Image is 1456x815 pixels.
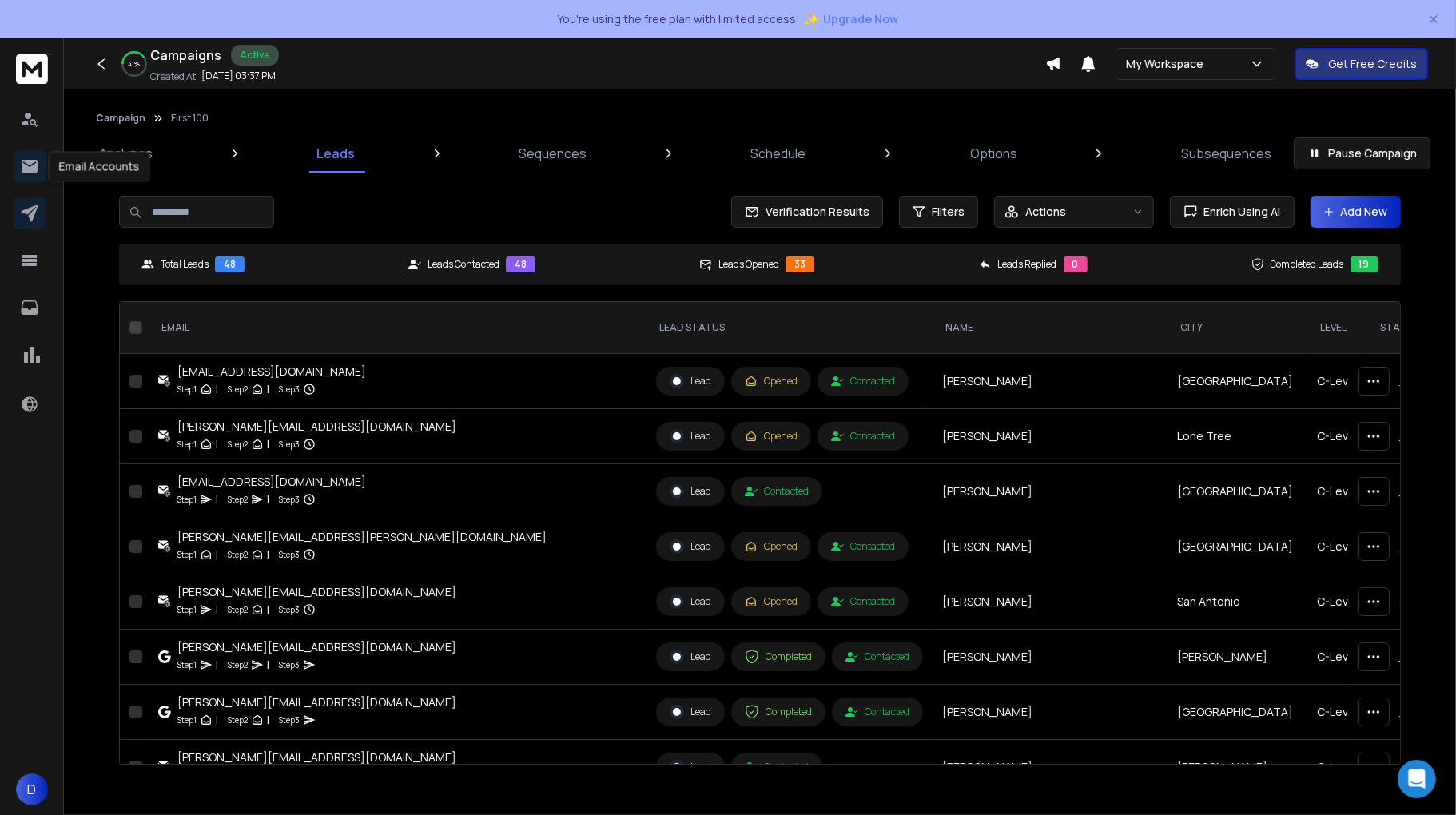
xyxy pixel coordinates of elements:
p: Options [970,144,1017,163]
td: [PERSON_NAME] [933,409,1168,464]
a: Options [961,134,1027,173]
a: Subsequences [1172,134,1281,173]
p: | [216,712,218,728]
button: ✨Upgrade Now [803,3,899,35]
h1: Campaigns [150,46,221,65]
div: Email Accounts [49,151,150,181]
p: | [267,436,269,452]
td: [GEOGRAPHIC_DATA] [1168,519,1307,574]
div: Opened [745,595,798,608]
p: You're using the free plan with limited access [558,11,797,27]
td: C-Level [1307,409,1367,464]
button: Verification Results [731,196,883,228]
button: Filters [899,196,978,228]
p: Completed Leads [1271,258,1344,271]
div: 0 [1064,256,1088,272]
p: Step 3 [279,381,300,397]
p: | [267,491,269,507]
p: Step 2 [228,547,248,563]
p: | [216,381,218,397]
div: [PERSON_NAME][EMAIL_ADDRESS][DOMAIN_NAME] [177,749,456,765]
td: C-Level [1307,354,1367,409]
td: Lone Tree [1168,409,1307,464]
p: Created At: [150,70,198,83]
td: [PERSON_NAME] [933,630,1168,685]
div: [EMAIL_ADDRESS][DOMAIN_NAME] [177,474,366,490]
p: | [267,657,269,673]
td: [PERSON_NAME] [933,519,1168,574]
div: [PERSON_NAME][EMAIL_ADDRESS][DOMAIN_NAME] [177,584,456,600]
div: Lead [670,705,711,719]
div: Lead [670,594,711,609]
p: Step 1 [177,602,197,618]
p: [DATE] 03:37 PM [201,70,276,82]
div: Opened [745,540,798,553]
p: Step 3 [279,436,300,452]
td: C-Level [1307,464,1367,519]
td: San Antonio [1168,574,1307,630]
p: Actions [1025,204,1066,220]
th: state [1367,302,1453,354]
div: [PERSON_NAME][EMAIL_ADDRESS][PERSON_NAME][DOMAIN_NAME] [177,529,547,545]
button: D [16,773,48,805]
p: Step 3 [279,712,300,728]
td: [PERSON_NAME] [1168,630,1307,685]
span: ✨ [803,8,821,30]
div: Opened [745,430,798,443]
button: Get Free Credits [1295,48,1428,80]
p: Step 3 [279,547,300,563]
div: Contacted [845,650,909,663]
p: Step 2 [228,712,248,728]
td: C-Level [1307,630,1367,685]
div: Contacted [831,375,895,388]
p: | [267,547,269,563]
div: Contacted [831,430,895,443]
div: Lead [670,539,711,554]
th: level [1307,302,1367,354]
p: | [216,657,218,673]
p: Step 1 [177,436,197,452]
th: LEAD STATUS [646,302,933,354]
span: Filters [932,204,965,220]
th: city [1168,302,1307,354]
div: Contacted [845,706,909,718]
div: [PERSON_NAME][EMAIL_ADDRESS][DOMAIN_NAME] [177,694,456,710]
p: Step 3 [279,602,300,618]
div: 19 [1351,256,1378,272]
div: [PERSON_NAME][EMAIL_ADDRESS][DOMAIN_NAME] [177,639,456,655]
button: Pause Campaign [1294,137,1430,169]
p: Step 2 [228,602,248,618]
td: [GEOGRAPHIC_DATA] [1168,464,1307,519]
div: Open Intercom Messenger [1398,760,1436,798]
div: 48 [215,256,245,272]
p: Sequences [519,144,587,163]
p: Analytics [99,144,153,163]
div: Completed [745,650,812,664]
p: | [267,712,269,728]
p: | [216,491,218,507]
p: | [216,436,218,452]
div: Lead [670,484,711,499]
p: Step 2 [228,657,248,673]
p: | [267,602,269,618]
button: Add New [1311,196,1401,228]
div: [EMAIL_ADDRESS][DOMAIN_NAME] [177,364,366,380]
p: Step 1 [177,657,197,673]
div: Lead [670,650,711,664]
td: C-Level [1307,685,1367,740]
div: Lead [670,429,711,443]
button: Campaign [96,112,145,125]
button: Enrich Using AI [1170,196,1295,228]
div: 33 [786,256,814,272]
span: Enrich Using AI [1198,204,1281,220]
div: Completed [745,705,812,719]
td: C-Level [1307,740,1367,795]
a: Leads [307,134,364,173]
a: Schedule [742,134,816,173]
p: Step 1 [177,381,197,397]
p: First 100 [171,112,209,125]
p: Get Free Credits [1328,56,1417,72]
div: Active [231,45,279,66]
